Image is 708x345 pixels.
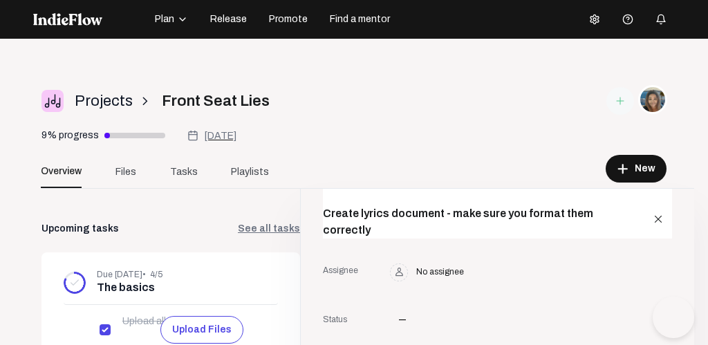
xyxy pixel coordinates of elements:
[122,315,206,327] input: write a task name
[635,162,655,176] span: New
[187,127,236,144] button: [DATE]
[640,86,666,113] img: thumb_ab6761610000e5eb11ecc41370ee07d5c2ea3fd5.jpeg
[653,297,694,338] iframe: Toggle Customer Support
[323,304,382,336] div: Status
[261,8,316,30] button: Promote
[238,222,300,236] a: See all tasks
[115,165,136,179] span: Files
[652,213,664,225] mat-icon: close
[142,270,162,279] span: • 4/5
[202,8,255,30] button: Release
[147,8,196,30] button: Plan
[393,312,412,328] span: —
[24,155,98,188] a: Overview
[330,12,390,26] span: Find a mentor
[153,155,214,188] a: Tasks
[75,90,133,113] span: Projects
[606,155,667,183] button: New
[323,255,382,290] div: Assignee
[98,155,153,188] a: Files
[322,8,398,30] button: Find a mentor
[214,155,286,188] a: Playlists
[160,316,243,344] button: Upload files
[323,205,602,239] div: Create lyrics document - make sure you format them correctly
[204,131,236,141] span: [DATE]
[393,266,405,279] mat-icon: person_outline
[617,162,629,175] mat-icon: add
[138,95,151,107] mat-icon: arrow_forward_ios
[64,261,278,305] mat-expansion-panel-header: Due [DATE]• 4/5
[210,12,247,26] span: Release
[33,13,102,26] img: indieflow-logo-white.svg
[41,222,119,236] div: Upcoming tasks
[231,165,269,179] span: Playlists
[155,12,174,26] span: Plan
[385,259,472,285] span: No assignee
[97,270,142,279] span: Due [DATE]
[170,165,198,179] span: Tasks
[41,155,82,188] span: Overview
[41,129,99,142] div: 9% progress
[269,12,308,26] span: Promote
